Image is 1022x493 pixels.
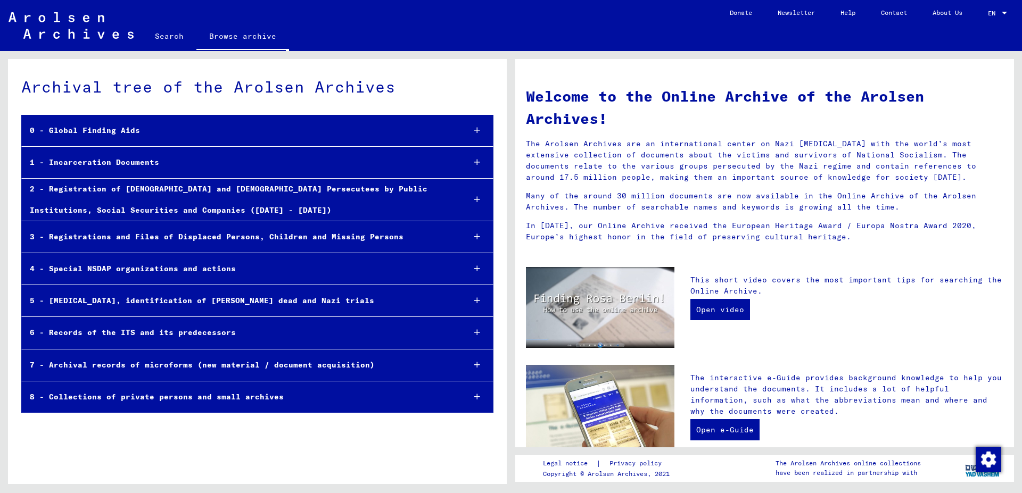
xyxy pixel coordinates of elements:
[690,274,1003,297] p: This short video covers the most important tips for searching the Online Archive.
[776,458,921,468] p: The Arolsen Archives online collections
[22,387,456,407] div: 8 - Collections of private persons and small archives
[9,12,134,39] img: Arolsen_neg.svg
[976,447,1001,472] img: Change consent
[526,365,674,464] img: eguide.jpg
[22,290,456,311] div: 5 - [MEDICAL_DATA], identification of [PERSON_NAME] dead and Nazi trials
[142,23,196,49] a: Search
[526,85,1003,130] h1: Welcome to the Online Archive of the Arolsen Archives!
[543,458,596,469] a: Legal notice
[526,267,674,348] img: video.jpg
[22,355,456,375] div: 7 - Archival records of microforms (new material / document acquisition)
[22,322,456,343] div: 6 - Records of the ITS and its predecessors
[22,152,456,173] div: 1 - Incarceration Documents
[196,23,289,51] a: Browse archive
[22,179,456,220] div: 2 - Registration of [DEMOGRAPHIC_DATA] and [DEMOGRAPHIC_DATA] Persecutees by Public Institutions,...
[526,190,1003,213] p: Many of the around 30 million documents are now available in the Online Archive of the Arolsen Ar...
[690,419,760,440] a: Open e-Guide
[543,458,674,469] div: |
[988,10,1000,17] span: EN
[690,372,1003,417] p: The interactive e-Guide provides background knowledge to help you understand the documents. It in...
[22,227,456,247] div: 3 - Registrations and Files of Displaced Persons, Children and Missing Persons
[776,468,921,478] p: have been realized in partnership with
[526,138,1003,183] p: The Arolsen Archives are an international center on Nazi [MEDICAL_DATA] with the world’s most ext...
[690,299,750,320] a: Open video
[21,75,493,99] div: Archival tree of the Arolsen Archives
[22,258,456,279] div: 4 - Special NSDAP organizations and actions
[543,469,674,479] p: Copyright © Arolsen Archives, 2021
[22,120,456,141] div: 0 - Global Finding Aids
[601,458,674,469] a: Privacy policy
[963,455,1003,481] img: yv_logo.png
[526,220,1003,243] p: In [DATE], our Online Archive received the European Heritage Award / Europa Nostra Award 2020, Eu...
